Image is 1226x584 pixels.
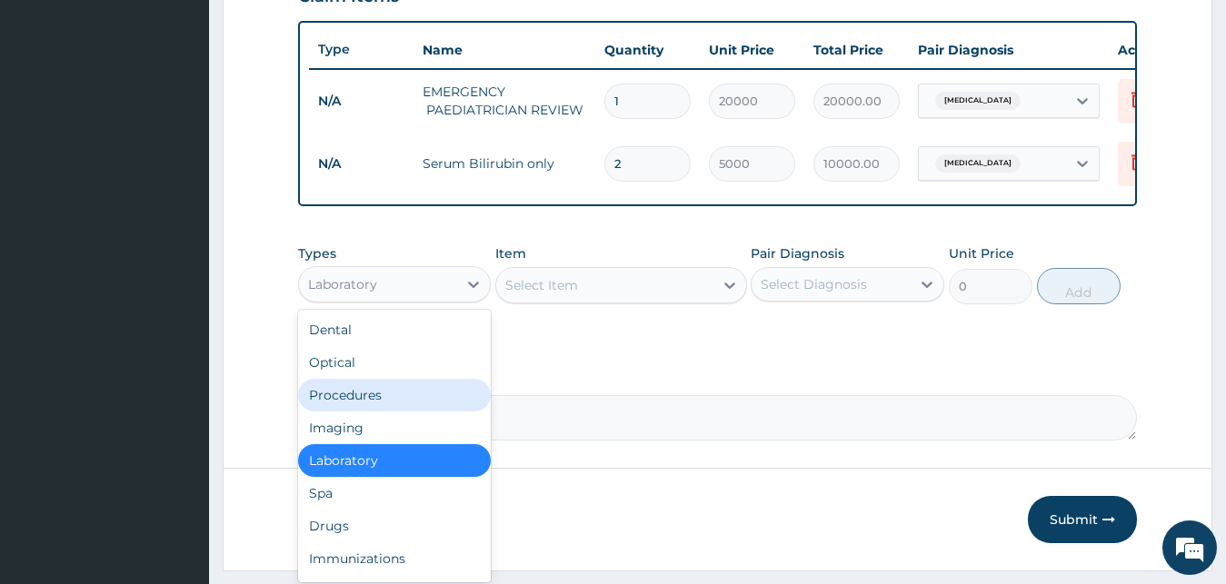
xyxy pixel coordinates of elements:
[1109,32,1200,68] th: Actions
[9,391,346,454] textarea: Type your message and hit 'Enter'
[298,346,492,379] div: Optical
[298,411,492,444] div: Imaging
[309,84,414,118] td: N/A
[298,510,492,542] div: Drugs
[298,9,342,53] div: Minimize live chat window
[414,74,595,128] td: EMERGENCY PAEDIATRICIAN REVIEW
[298,444,492,477] div: Laboratory
[935,154,1021,173] span: [MEDICAL_DATA]
[309,33,414,66] th: Type
[804,32,909,68] th: Total Price
[298,477,492,510] div: Spa
[309,147,414,181] td: N/A
[751,244,844,262] label: Pair Diagnosis
[595,32,700,68] th: Quantity
[949,244,1014,262] label: Unit Price
[308,275,377,293] div: Laboratory
[298,379,492,411] div: Procedures
[298,542,492,575] div: Immunizations
[34,91,74,136] img: d_794563401_company_1708531726252_794563401
[414,32,595,68] th: Name
[935,92,1021,110] span: [MEDICAL_DATA]
[298,246,336,262] label: Types
[495,244,526,262] label: Item
[700,32,804,68] th: Unit Price
[1037,268,1121,304] button: Add
[105,176,251,360] span: We're online!
[298,313,492,346] div: Dental
[95,102,305,125] div: Chat with us now
[909,32,1109,68] th: Pair Diagnosis
[505,276,578,294] div: Select Item
[761,275,867,293] div: Select Diagnosis
[414,145,595,182] td: Serum Bilirubin only
[298,370,1138,385] label: Comment
[1028,496,1137,543] button: Submit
